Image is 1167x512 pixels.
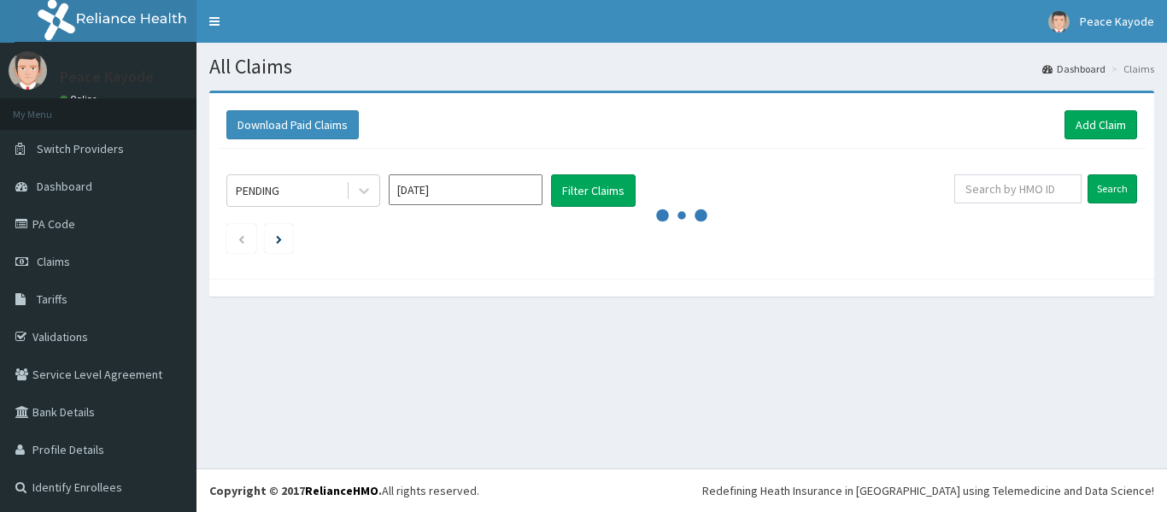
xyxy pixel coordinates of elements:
[305,483,378,498] a: RelianceHMO
[226,110,359,139] button: Download Paid Claims
[1080,14,1154,29] span: Peace Kayode
[209,56,1154,78] h1: All Claims
[551,174,636,207] button: Filter Claims
[1048,11,1070,32] img: User Image
[1042,62,1105,76] a: Dashboard
[389,174,542,205] input: Select Month and Year
[954,174,1082,203] input: Search by HMO ID
[1088,174,1137,203] input: Search
[236,182,279,199] div: PENDING
[60,93,101,105] a: Online
[656,190,707,241] svg: audio-loading
[209,483,382,498] strong: Copyright © 2017 .
[37,291,67,307] span: Tariffs
[37,141,124,156] span: Switch Providers
[1107,62,1154,76] li: Claims
[1064,110,1137,139] a: Add Claim
[37,254,70,269] span: Claims
[196,468,1167,512] footer: All rights reserved.
[9,51,47,90] img: User Image
[37,179,92,194] span: Dashboard
[276,231,282,246] a: Next page
[60,69,154,85] p: Peace Kayode
[702,482,1154,499] div: Redefining Heath Insurance in [GEOGRAPHIC_DATA] using Telemedicine and Data Science!
[238,231,245,246] a: Previous page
